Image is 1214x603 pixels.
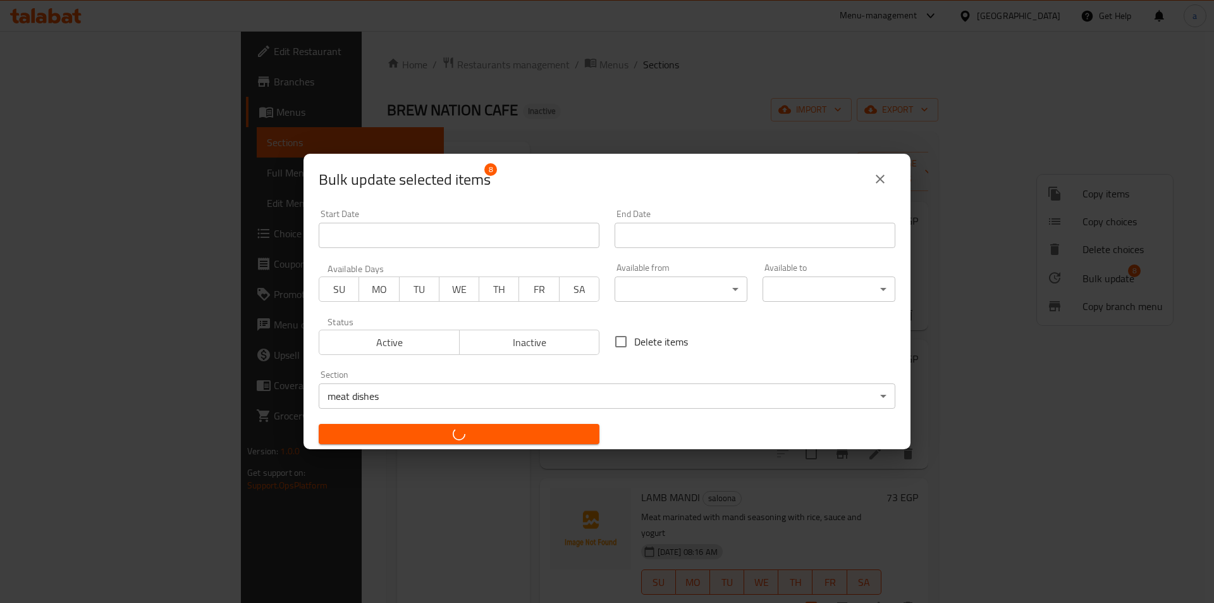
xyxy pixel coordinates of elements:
[615,277,747,302] div: ​
[319,277,359,302] button: SU
[559,277,599,302] button: SA
[634,334,688,349] span: Delete items
[484,163,497,176] span: 8
[524,280,554,299] span: FR
[319,383,895,409] div: meat dishes
[364,280,394,299] span: MO
[359,277,399,302] button: MO
[439,277,479,302] button: WE
[479,277,519,302] button: TH
[399,277,439,302] button: TU
[324,280,354,299] span: SU
[445,280,474,299] span: WE
[319,170,491,190] span: Selected items count
[405,280,434,299] span: TU
[865,164,895,194] button: close
[319,330,460,355] button: Active
[763,277,895,302] div: ​
[324,333,455,352] span: Active
[459,330,600,355] button: Inactive
[518,277,559,302] button: FR
[484,280,514,299] span: TH
[565,280,594,299] span: SA
[465,333,595,352] span: Inactive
